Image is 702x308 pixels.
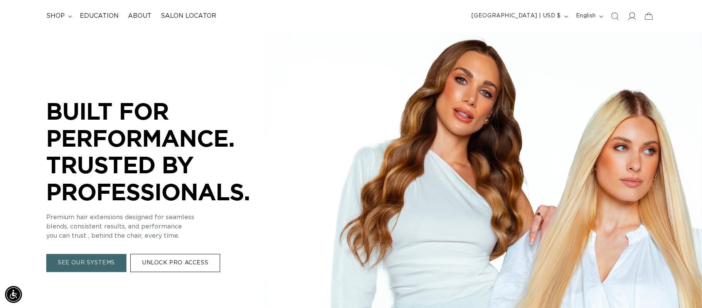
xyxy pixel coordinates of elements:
button: English [571,9,606,24]
span: English [576,12,596,20]
span: shop [46,12,65,20]
a: About [123,7,156,25]
p: you can trust , behind the chair, every time. [46,232,278,241]
span: Education [80,12,119,20]
span: [GEOGRAPHIC_DATA] | USD $ [471,12,561,20]
summary: Search [606,8,623,25]
summary: shop [42,7,75,25]
span: Salon Locator [161,12,216,20]
button: [GEOGRAPHIC_DATA] | USD $ [467,9,571,24]
iframe: Chat Widget [663,271,702,308]
a: Education [75,7,123,25]
div: Accessibility Menu [5,286,22,303]
a: Salon Locator [156,7,221,25]
p: blends, consistent results, and performance [46,222,278,232]
span: About [128,12,152,20]
a: UNLOCK PRO ACCESS [130,254,220,272]
a: SEE OUR SYSTEMS [46,254,126,272]
p: BUILT FOR PERFORMANCE. TRUSTED BY PROFESSIONALS. [46,98,278,205]
p: Premium hair extensions designed for seamless [46,213,278,222]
